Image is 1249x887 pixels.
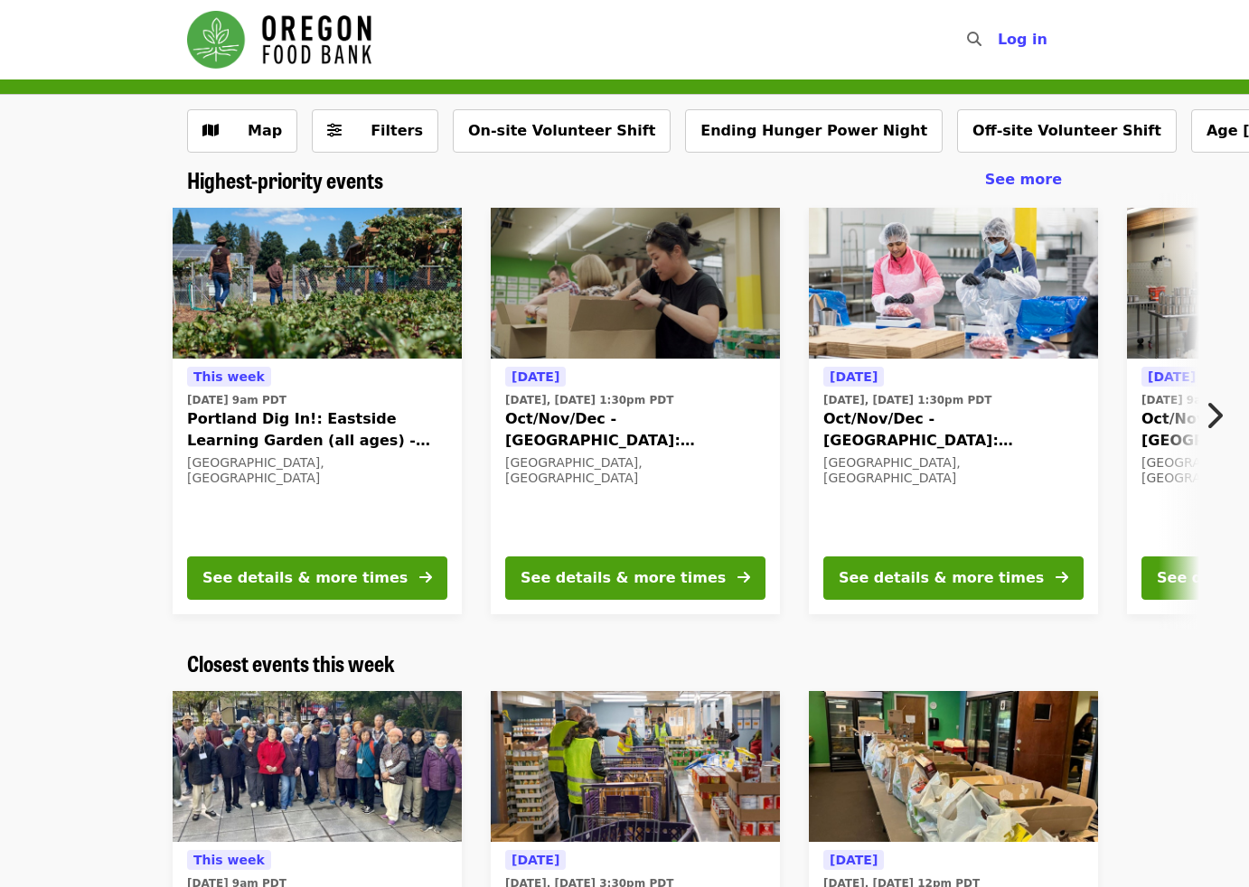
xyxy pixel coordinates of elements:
time: [DATE] 9am PDT [1141,392,1241,408]
button: See details & more times [505,556,765,600]
div: [GEOGRAPHIC_DATA], [GEOGRAPHIC_DATA] [505,455,765,486]
img: Oregon Food Bank - Home [187,11,371,69]
button: Filters (0 selected) [312,109,438,153]
span: [DATE] [512,369,559,384]
i: arrow-right icon [419,569,432,586]
span: Map [248,122,282,139]
span: [DATE] [1148,369,1196,384]
span: See more [985,171,1062,188]
span: Portland Dig In!: Eastside Learning Garden (all ages) - Aug/Sept/Oct [187,408,447,452]
button: See details & more times [823,556,1084,600]
span: Oct/Nov/Dec - [GEOGRAPHIC_DATA]: Repack/Sort (age [DEMOGRAPHIC_DATA]+) [505,408,765,452]
button: Show map view [187,109,297,153]
span: [DATE] [830,369,878,384]
i: chevron-right icon [1205,398,1223,433]
div: See details & more times [521,567,726,589]
img: Oct/Nov/Dec - Beaverton: Repack/Sort (age 10+) organized by Oregon Food Bank [809,208,1098,359]
time: [DATE], [DATE] 1:30pm PDT [823,392,991,408]
i: search icon [967,31,981,48]
button: Log in [983,22,1062,58]
button: See details & more times [187,556,447,600]
i: arrow-right icon [1056,569,1068,586]
div: Highest-priority events [173,167,1076,193]
a: Highest-priority events [187,167,383,193]
span: Filters [371,122,423,139]
div: [GEOGRAPHIC_DATA], [GEOGRAPHIC_DATA] [823,455,1084,486]
time: [DATE], [DATE] 1:30pm PDT [505,392,673,408]
i: map icon [202,122,219,139]
span: Log in [998,31,1047,48]
div: See details & more times [839,567,1044,589]
input: Search [992,18,1007,61]
button: Next item [1189,390,1249,441]
img: Portland Dig In!: Eastside Learning Garden (all ages) - Aug/Sept/Oct organized by Oregon Food Bank [173,208,462,359]
a: See details for "Oct/Nov/Dec - Portland: Repack/Sort (age 8+)" [491,208,780,614]
a: Clay Street Table Food Pantry- Free Food Market [173,691,462,843]
div: Closest events this week [173,650,1076,677]
i: arrow-right icon [737,569,750,586]
img: Portland Open Bible - Partner Agency Support (16+) organized by Oregon Food Bank [809,691,1098,843]
button: Ending Hunger Power Night [685,109,943,153]
span: This week [193,369,265,384]
a: See details for "Portland Dig In!: Eastside Learning Garden (all ages) - Aug/Sept/Oct" [173,208,462,614]
i: sliders-h icon [327,122,342,139]
button: Off-site Volunteer Shift [957,109,1177,153]
span: [DATE] [512,853,559,867]
a: See details for "Oct/Nov/Dec - Beaverton: Repack/Sort (age 10+)" [809,208,1098,614]
img: Northeast Emergency Food Program - Partner Agency Support organized by Oregon Food Bank [491,691,780,843]
span: Closest events this week [187,647,395,678]
img: Clay Street Table Food Pantry- Free Food Market organized by Oregon Food Bank [173,691,462,843]
span: This week [193,853,265,867]
div: [GEOGRAPHIC_DATA], [GEOGRAPHIC_DATA] [187,455,447,486]
img: Oct/Nov/Dec - Portland: Repack/Sort (age 8+) organized by Oregon Food Bank [491,208,780,359]
a: See more [985,169,1062,191]
span: Highest-priority events [187,163,383,195]
button: On-site Volunteer Shift [453,109,671,153]
a: Closest events this week [187,650,395,677]
time: [DATE] 9am PDT [187,392,286,408]
span: Oct/Nov/Dec - [GEOGRAPHIC_DATA]: Repack/Sort (age [DEMOGRAPHIC_DATA]+) [823,408,1084,452]
div: See details & more times [202,567,408,589]
span: [DATE] [830,853,878,867]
